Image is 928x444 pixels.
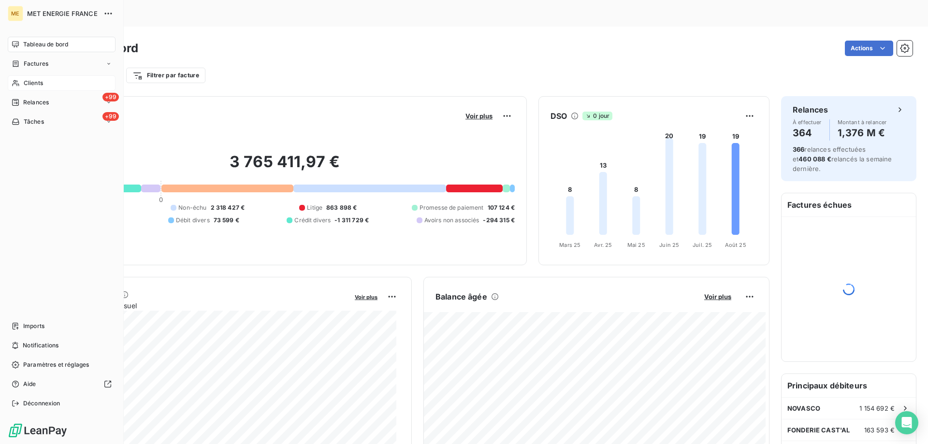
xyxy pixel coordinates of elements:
a: Imports [8,318,116,334]
span: Montant à relancer [838,119,887,125]
span: 107 124 € [488,203,515,212]
span: Relances [23,98,49,107]
span: NOVASCO [787,404,820,412]
a: Clients [8,75,116,91]
span: 460 088 € [798,155,831,163]
span: relances effectuées et relancés la semaine dernière. [793,145,892,172]
span: +99 [102,112,119,121]
span: Tableau de bord [23,40,68,49]
span: Crédit divers [294,216,331,225]
a: Aide [8,376,116,392]
h4: 364 [793,125,822,141]
span: Imports [23,322,44,330]
span: 73 599 € [214,216,239,225]
span: Non-échu [178,203,206,212]
a: +99Tâches [8,114,116,129]
span: Clients [24,79,43,87]
h6: Relances [793,104,828,115]
tspan: Mai 25 [627,242,645,248]
span: 366 [793,145,804,153]
span: +99 [102,93,119,101]
span: Voir plus [355,294,377,301]
span: -294 315 € [483,216,515,225]
span: 2 318 427 € [211,203,245,212]
span: 0 jour [582,112,612,120]
h6: Balance âgée [435,291,487,302]
span: Factures [24,59,48,68]
h6: Principaux débiteurs [782,374,916,397]
button: Voir plus [352,292,380,301]
span: 1 154 692 € [859,404,895,412]
h6: DSO [551,110,567,122]
h2: 3 765 411,97 € [55,152,515,181]
img: Logo LeanPay [8,423,68,438]
button: Actions [845,41,893,56]
button: Voir plus [463,112,495,120]
span: 163 593 € [864,426,895,434]
span: Notifications [23,341,58,350]
tspan: Mars 25 [559,242,580,248]
span: Débit divers [176,216,210,225]
span: Voir plus [465,112,493,120]
span: Avoirs non associés [424,216,479,225]
span: Chiffre d'affaires mensuel [55,301,348,311]
a: +99Relances [8,95,116,110]
span: Paramètres et réglages [23,360,89,369]
span: FONDERIE CAST'AL [787,426,850,434]
span: À effectuer [793,119,822,125]
span: 0 [159,196,163,203]
tspan: Avr. 25 [594,242,612,248]
tspan: Août 25 [725,242,746,248]
span: Tâches [24,117,44,126]
span: Voir plus [704,293,731,301]
div: Open Intercom Messenger [895,411,918,434]
button: Voir plus [701,292,734,301]
span: Litige [307,203,322,212]
span: Déconnexion [23,399,60,408]
button: Filtrer par facture [126,68,205,83]
span: Aide [23,380,36,388]
span: Promesse de paiement [420,203,484,212]
a: Factures [8,56,116,72]
span: -1 311 729 € [334,216,369,225]
tspan: Juin 25 [659,242,679,248]
span: 863 898 € [326,203,357,212]
a: Tableau de bord [8,37,116,52]
tspan: Juil. 25 [693,242,712,248]
h6: Factures échues [782,193,916,216]
a: Paramètres et réglages [8,357,116,372]
h4: 1,376 M € [838,125,887,141]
